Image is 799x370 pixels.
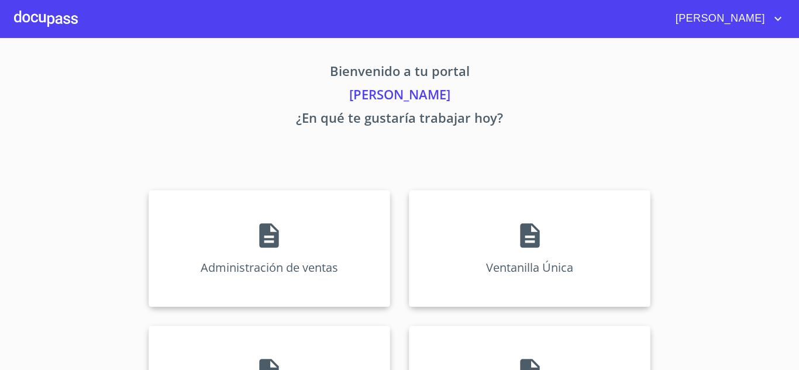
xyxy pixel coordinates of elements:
[486,260,573,275] p: Ventanilla Única
[667,9,785,28] button: account of current user
[39,108,760,132] p: ¿En qué te gustaría trabajar hoy?
[39,61,760,85] p: Bienvenido a tu portal
[39,85,760,108] p: [PERSON_NAME]
[201,260,338,275] p: Administración de ventas
[667,9,771,28] span: [PERSON_NAME]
